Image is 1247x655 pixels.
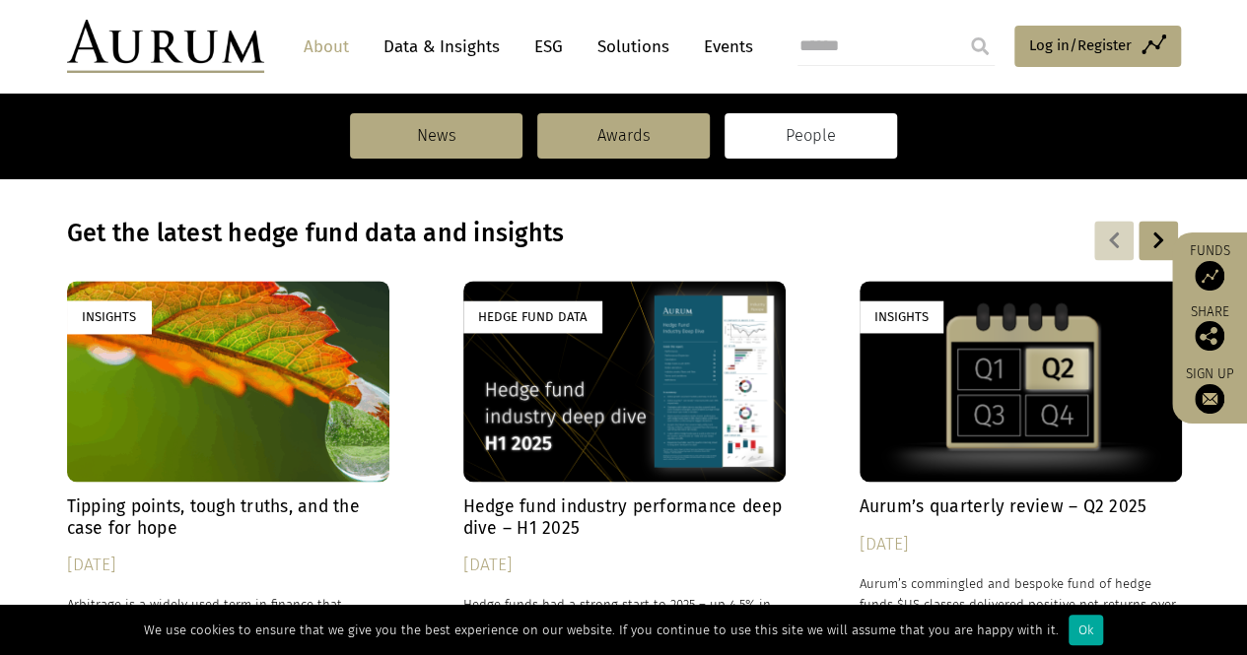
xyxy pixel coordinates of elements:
[463,551,786,578] div: [DATE]
[860,530,1182,557] div: [DATE]
[537,113,710,159] a: Awards
[960,27,1000,66] input: Submit
[524,29,573,65] a: ESG
[725,113,897,159] a: People
[1029,33,1132,57] span: Log in/Register
[694,29,753,65] a: Events
[463,300,602,333] div: Hedge Fund Data
[860,496,1182,517] h4: Aurum’s quarterly review – Q2 2025
[1182,305,1237,351] div: Share
[1195,261,1224,291] img: Access Funds
[463,593,786,655] p: Hedge funds had a strong start to 2025 – up 4.5% in H1, albeit they underperformed bonds, +7.3% a...
[350,113,522,159] a: News
[67,551,389,578] div: [DATE]
[67,300,151,333] div: Insights
[67,496,389,538] h4: Tipping points, tough truths, and the case for hope
[1195,321,1224,351] img: Share this post
[860,300,943,333] div: Insights
[1195,384,1224,414] img: Sign up to our newsletter
[1069,615,1103,645] div: Ok
[588,29,679,65] a: Solutions
[1182,242,1237,291] a: Funds
[67,20,264,73] img: Aurum
[294,29,359,65] a: About
[1182,365,1237,414] a: Sign up
[1014,26,1181,67] a: Log in/Register
[67,219,927,248] h3: Get the latest hedge fund data and insights
[374,29,510,65] a: Data & Insights
[463,496,786,538] h4: Hedge fund industry performance deep dive – H1 2025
